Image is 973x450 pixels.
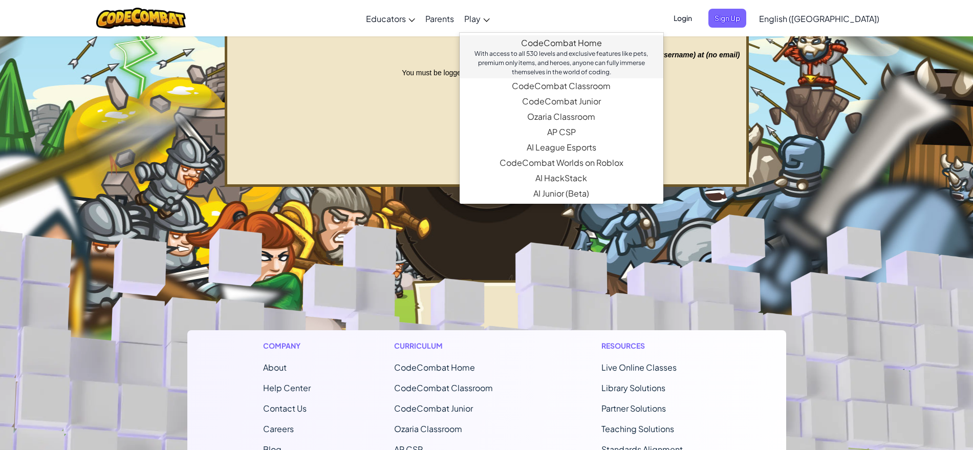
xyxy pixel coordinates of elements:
a: AI Junior (Beta)Introduces multimodal generative AI in a simple and intuitive platform designed s... [460,186,663,201]
div: With access to all 530 levels and exclusive features like pets, premium only items, and heroes, a... [470,49,653,77]
a: Help Center [263,382,311,393]
a: AP CSPEndorsed by the College Board, our AP CSP curriculum provides game-based and turnkey tools ... [460,124,663,140]
a: AI HackStackThe first generative AI companion tool specifically crafted for those new to AI with ... [460,170,663,186]
a: About [263,362,287,373]
a: Ozaria ClassroomAn enchanting narrative coding adventure that establishes the fundamentals of com... [460,109,663,124]
button: Sign Up [708,9,746,28]
a: Educators [361,5,420,32]
a: Parents [420,5,459,32]
span: Play [464,13,481,24]
span: Educators [366,13,406,24]
span: Contact Us [263,403,307,414]
a: Play [459,5,495,32]
a: CodeCombat Classroom [460,78,663,94]
a: CodeCombat Junior [394,403,473,414]
a: Library Solutions [601,382,665,393]
button: Login [667,9,698,28]
h1: Company [263,340,311,351]
h1: Curriculum [394,340,518,351]
span: English ([GEOGRAPHIC_DATA]) [759,13,879,24]
a: CodeCombat JuniorOur flagship K-5 curriculum features a progression of learning levels that teach... [460,94,663,109]
a: Ozaria Classroom [394,423,462,434]
em: you are currently (no username) at (no email) [586,51,740,59]
a: Careers [263,423,294,434]
a: English ([GEOGRAPHIC_DATA]) [754,5,884,32]
a: CodeCombat Worlds on RobloxThis MMORPG teaches Lua coding and provides a real-world platform to c... [460,155,663,170]
div: You must be logged in as an admin to view this page. [233,68,740,78]
h1: Resources [601,340,710,351]
a: AI League EsportsAn epic competitive coding esports platform that encourages creative programming... [460,140,663,155]
a: Teaching Solutions [601,423,674,434]
a: CodeCombat HomeWith access to all 530 levels and exclusive features like pets, premium only items... [460,35,663,78]
img: CodeCombat logo [96,8,186,29]
a: Partner Solutions [601,403,666,414]
span: CodeCombat Home [394,362,475,373]
a: Live Online Classes [601,362,677,373]
a: CodeCombat Classroom [394,382,493,393]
